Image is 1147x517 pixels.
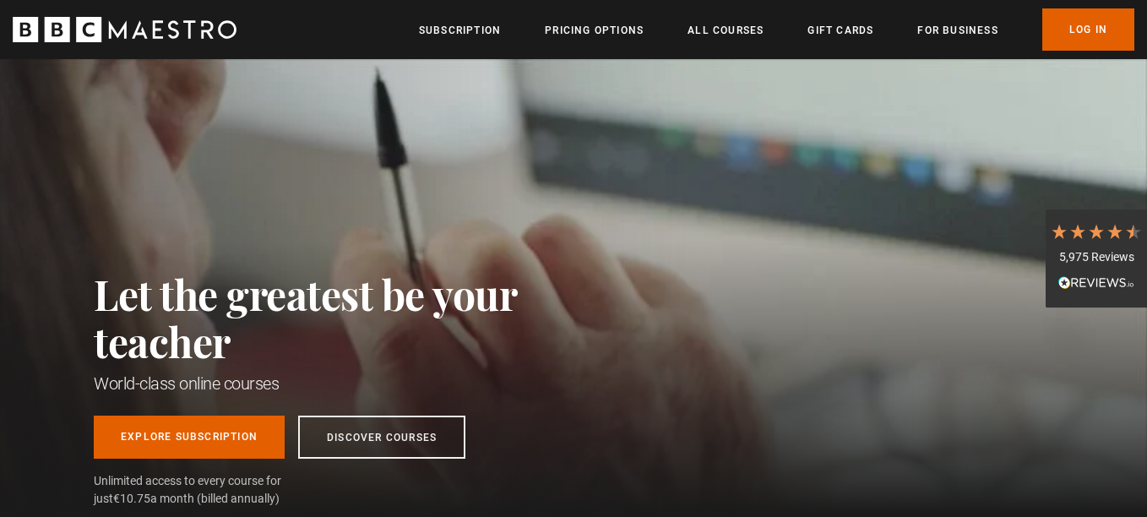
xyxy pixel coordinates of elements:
a: Log In [1042,8,1134,51]
a: Explore Subscription [94,416,285,459]
div: 5,975 ReviewsRead All Reviews [1046,210,1147,307]
h2: Let the greatest be your teacher [94,270,592,365]
a: Pricing Options [545,22,644,39]
a: For business [917,22,998,39]
svg: BBC Maestro [13,17,236,42]
div: 5,975 Reviews [1050,249,1143,266]
a: Subscription [419,22,501,39]
h1: World-class online courses [94,372,592,395]
div: Read All Reviews [1050,275,1143,295]
nav: Primary [419,8,1134,51]
a: All Courses [688,22,764,39]
a: Gift Cards [807,22,873,39]
div: 4.7 Stars [1050,222,1143,241]
img: REVIEWS.io [1058,276,1134,288]
a: Discover Courses [298,416,465,459]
